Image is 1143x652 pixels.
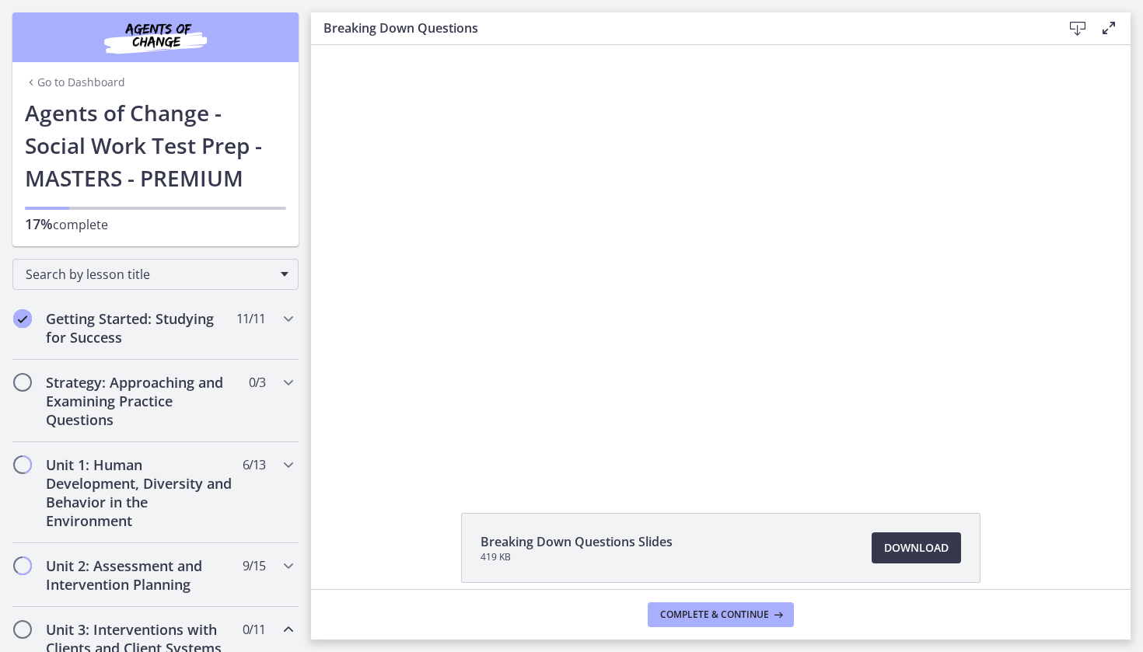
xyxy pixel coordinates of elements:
h2: Unit 2: Assessment and Intervention Planning [46,556,236,594]
span: Download [884,539,949,557]
button: Complete & continue [648,602,794,627]
span: 0 / 11 [243,620,265,639]
span: 17% [25,214,53,233]
span: Search by lesson title [26,266,273,283]
span: Complete & continue [660,608,769,621]
a: Download [872,532,961,563]
h3: Breaking Down Questions [323,19,1037,37]
span: 9 / 15 [243,556,265,575]
p: complete [25,214,286,234]
h2: Strategy: Approaching and Examining Practice Questions [46,373,236,429]
a: Go to Dashboard [25,75,125,90]
span: 0 / 3 [249,373,265,392]
img: Agents of Change Social Work Test Prep [62,19,249,56]
span: 419 KB [481,551,673,563]
iframe: Video Lesson [311,45,1131,477]
h2: Unit 1: Human Development, Diversity and Behavior in the Environment [46,455,236,530]
h1: Agents of Change - Social Work Test Prep - MASTERS - PREMIUM [25,96,286,194]
span: 11 / 11 [236,309,265,328]
h2: Getting Started: Studying for Success [46,309,236,347]
span: Breaking Down Questions Slides [481,532,673,551]
div: Search by lesson title [12,259,299,290]
span: 6 / 13 [243,455,265,474]
i: Completed [13,309,32,328]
